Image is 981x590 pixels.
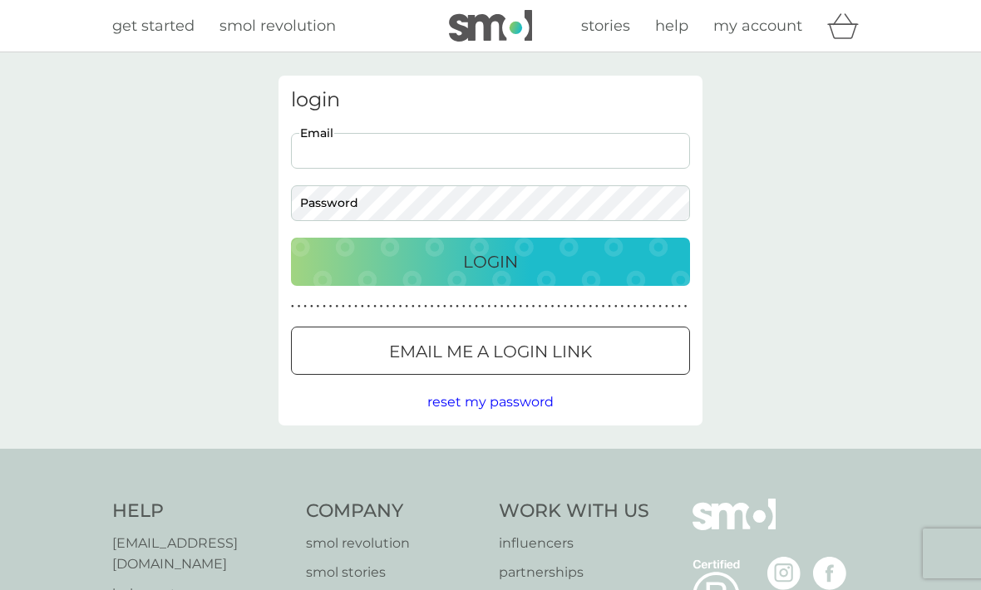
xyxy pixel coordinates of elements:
p: ● [469,302,472,311]
p: ● [310,302,313,311]
p: ● [436,302,440,311]
a: help [655,14,688,38]
p: ● [450,302,453,311]
p: ● [545,302,548,311]
p: ● [557,302,560,311]
p: ● [323,302,326,311]
p: ● [570,302,574,311]
p: ● [653,302,656,311]
a: [EMAIL_ADDRESS][DOMAIN_NAME] [112,533,289,575]
p: ● [342,302,345,311]
p: ● [335,302,338,311]
p: ● [303,302,307,311]
h4: Work With Us [499,499,649,524]
p: ● [399,302,402,311]
p: ● [525,302,529,311]
p: ● [665,302,668,311]
p: ● [500,302,504,311]
h4: Help [112,499,289,524]
p: ● [361,302,364,311]
button: reset my password [427,391,554,413]
p: ● [298,302,301,311]
p: ● [431,302,434,311]
div: basket [827,9,869,42]
p: ● [678,302,681,311]
p: ● [532,302,535,311]
a: get started [112,14,195,38]
a: smol revolution [306,533,483,554]
p: ● [418,302,421,311]
p: ● [412,302,415,311]
p: ● [329,302,333,311]
p: ● [462,302,466,311]
p: ● [627,302,630,311]
button: Email me a login link [291,327,690,375]
span: stories [581,17,630,35]
p: ● [621,302,624,311]
p: ● [608,302,611,311]
p: ● [317,302,320,311]
p: ● [373,302,377,311]
p: Login [463,248,518,275]
p: ● [506,302,510,311]
a: smol revolution [219,14,336,38]
p: ● [602,302,605,311]
span: my account [713,17,802,35]
p: ● [392,302,396,311]
p: ● [658,302,662,311]
p: ● [614,302,618,311]
a: partnerships [499,562,649,583]
a: smol stories [306,562,483,583]
p: ● [424,302,427,311]
p: ● [380,302,383,311]
p: ● [564,302,567,311]
p: ● [633,302,637,311]
p: ● [456,302,459,311]
p: ● [487,302,491,311]
p: Email me a login link [389,338,592,365]
img: visit the smol Facebook page [813,557,846,590]
img: smol [693,499,776,555]
span: reset my password [427,394,554,410]
p: ● [639,302,643,311]
p: ● [367,302,371,311]
p: ● [538,302,541,311]
p: ● [672,302,675,311]
p: ● [475,302,478,311]
p: ● [354,302,357,311]
a: stories [581,14,630,38]
p: ● [684,302,688,311]
p: ● [443,302,446,311]
img: visit the smol Instagram page [767,557,801,590]
p: ● [386,302,389,311]
p: ● [513,302,516,311]
img: smol [449,10,532,42]
p: ● [291,302,294,311]
p: ● [576,302,579,311]
p: ● [494,302,497,311]
p: ● [589,302,592,311]
button: Login [291,238,690,286]
p: ● [481,302,485,311]
p: ● [348,302,352,311]
p: ● [583,302,586,311]
h4: Company [306,499,483,524]
p: ● [520,302,523,311]
span: help [655,17,688,35]
p: ● [405,302,408,311]
p: ● [646,302,649,311]
a: my account [713,14,802,38]
span: get started [112,17,195,35]
p: ● [551,302,555,311]
p: ● [595,302,599,311]
h3: login [291,88,690,112]
a: influencers [499,533,649,554]
span: smol revolution [219,17,336,35]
